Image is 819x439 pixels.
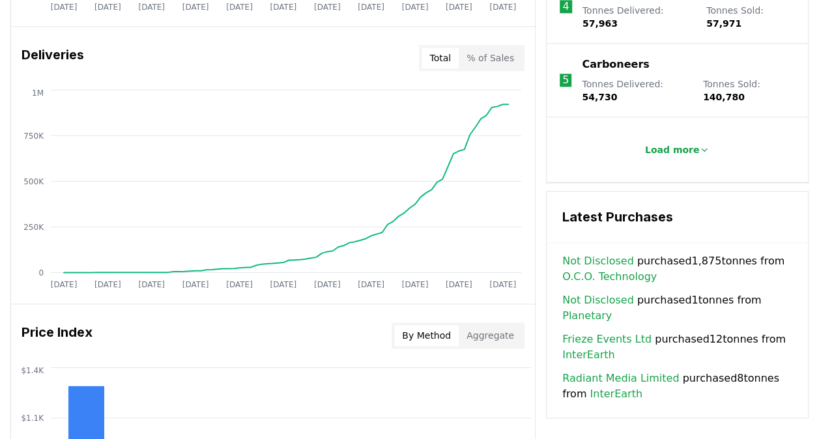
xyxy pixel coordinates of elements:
span: purchased 12 tonnes from [562,332,792,363]
tspan: $1.4K [21,365,44,375]
span: 57,963 [582,18,618,29]
span: purchased 8 tonnes from [562,371,792,402]
tspan: $1.1K [21,414,44,423]
tspan: [DATE] [138,280,165,289]
tspan: [DATE] [402,280,429,289]
a: InterEarth [590,386,642,402]
p: 5 [562,72,569,88]
button: Total [422,48,459,68]
button: By Method [394,325,459,346]
tspan: [DATE] [489,280,516,289]
p: Load more [645,143,700,156]
tspan: [DATE] [402,3,429,12]
tspan: [DATE] [182,3,209,12]
span: 140,780 [703,92,745,102]
a: Not Disclosed [562,253,634,269]
a: Planetary [562,308,612,324]
tspan: [DATE] [446,3,472,12]
tspan: [DATE] [358,3,384,12]
tspan: [DATE] [270,3,296,12]
tspan: [DATE] [94,280,121,289]
span: purchased 1 tonnes from [562,292,792,324]
tspan: 750K [23,131,44,140]
tspan: [DATE] [226,280,253,289]
span: purchased 1,875 tonnes from [562,253,792,285]
p: Tonnes Sold : [706,4,795,30]
tspan: [DATE] [138,3,165,12]
a: O.C.O. Technology [562,269,657,285]
tspan: [DATE] [270,280,296,289]
a: Not Disclosed [562,292,634,308]
h3: Deliveries [22,45,84,71]
tspan: [DATE] [226,3,253,12]
p: Tonnes Sold : [703,78,795,104]
h3: Latest Purchases [562,207,792,227]
a: Carboneers [582,57,649,72]
tspan: [DATE] [94,3,121,12]
button: % of Sales [459,48,522,68]
h3: Price Index [22,322,93,348]
button: Load more [635,137,721,163]
tspan: [DATE] [489,3,516,12]
tspan: [DATE] [182,280,209,289]
tspan: [DATE] [51,280,78,289]
tspan: 250K [23,222,44,231]
tspan: 500K [23,177,44,186]
a: Frieze Events Ltd [562,332,652,347]
span: 57,971 [706,18,741,29]
tspan: 1M [32,88,44,97]
tspan: [DATE] [314,280,341,289]
tspan: [DATE] [314,3,341,12]
tspan: [DATE] [358,280,384,289]
tspan: [DATE] [446,280,472,289]
tspan: [DATE] [51,3,78,12]
tspan: 0 [38,268,44,277]
a: InterEarth [562,347,614,363]
span: 54,730 [582,92,617,102]
a: Radiant Media Limited [562,371,679,386]
button: Aggregate [459,325,522,346]
p: Tonnes Delivered : [582,78,690,104]
p: Tonnes Delivered : [582,4,693,30]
